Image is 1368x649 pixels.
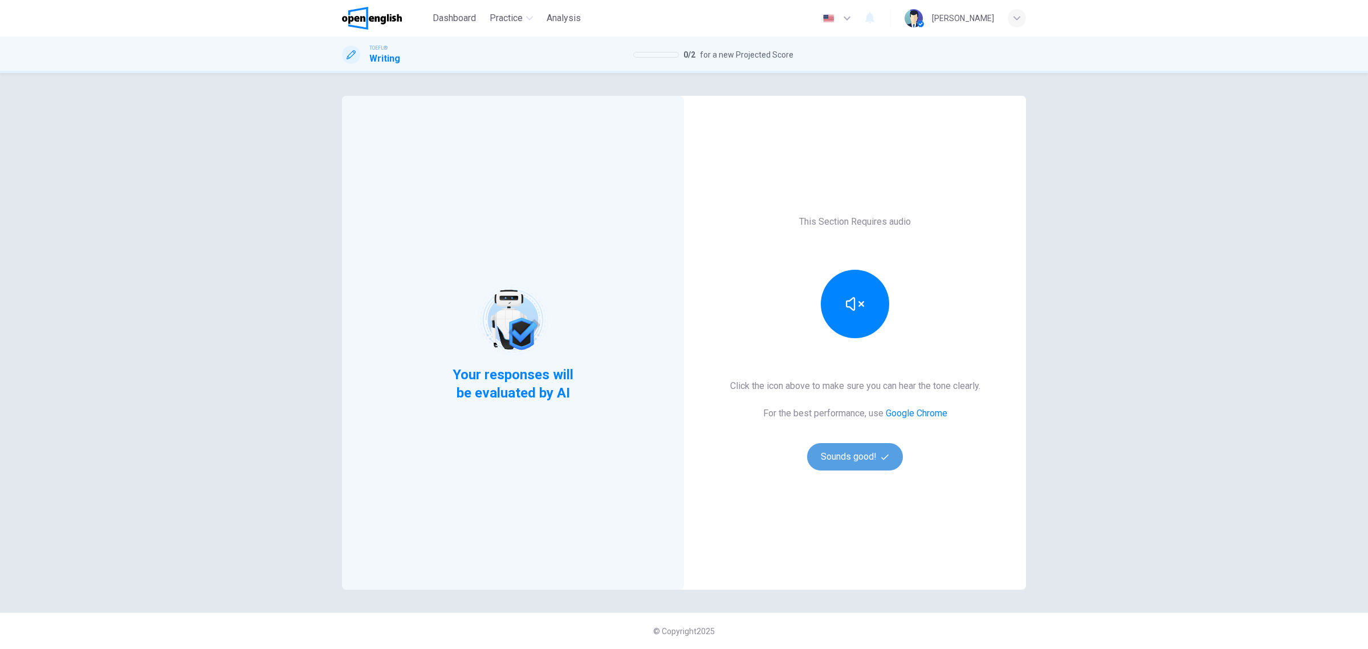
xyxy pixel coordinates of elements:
img: OpenEnglish logo [342,7,402,30]
span: Your responses will be evaluated by AI [444,366,583,402]
span: for a new Projected Score [700,48,793,62]
span: © Copyright 2025 [653,627,715,636]
button: Analysis [542,8,585,29]
h6: Click the icon above to make sure you can hear the tone clearly. [730,379,980,393]
h6: This Section Requires audio [799,215,911,229]
span: TOEFL® [369,44,388,52]
span: Dashboard [433,11,476,25]
img: Profile picture [905,9,923,27]
h1: Writing [369,52,400,66]
span: Analysis [547,11,581,25]
button: Dashboard [428,8,481,29]
div: [PERSON_NAME] [932,11,994,25]
span: 0 / 2 [683,48,695,62]
img: robot icon [477,283,549,356]
button: Sounds good! [807,443,903,470]
a: Google Chrome [886,408,947,419]
span: Practice [490,11,523,25]
h6: For the best performance, use [763,407,947,420]
button: Practice [485,8,538,29]
a: OpenEnglish logo [342,7,428,30]
img: en [821,14,836,23]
